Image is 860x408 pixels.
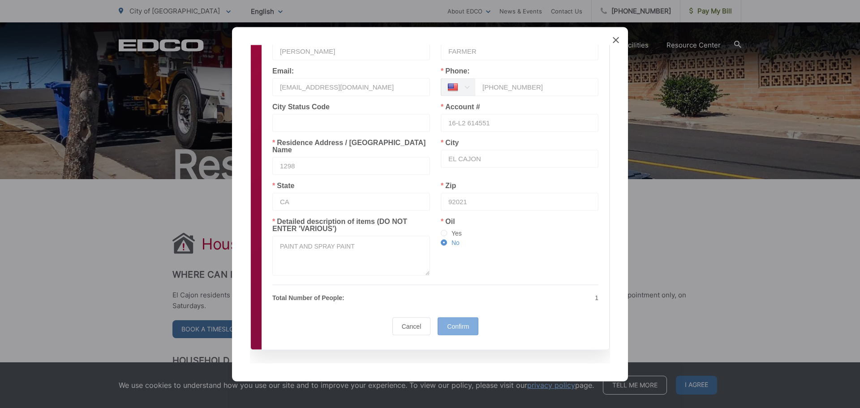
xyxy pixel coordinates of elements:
label: Residence Address / [GEOGRAPHIC_DATA] Name [272,139,430,153]
p: 1 [441,292,598,303]
label: Detailed description of items (DO NOT ENTER 'VARIOUS') [272,218,430,232]
p: Total Number of People: [272,292,430,303]
label: Zip [441,182,456,189]
span: Cancel [402,322,421,330]
label: Email: [272,67,294,74]
label: Account # [441,103,480,110]
label: Phone: [441,67,469,74]
label: State [272,182,294,189]
span: Confirm [447,322,469,330]
span: No [447,239,460,246]
label: Oil [441,218,455,225]
input: (201) 555 0123 [475,78,598,96]
label: City Status Code [272,103,330,110]
span: Yes [447,229,462,236]
input: example@mail.com [272,78,430,96]
label: City [441,139,459,146]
